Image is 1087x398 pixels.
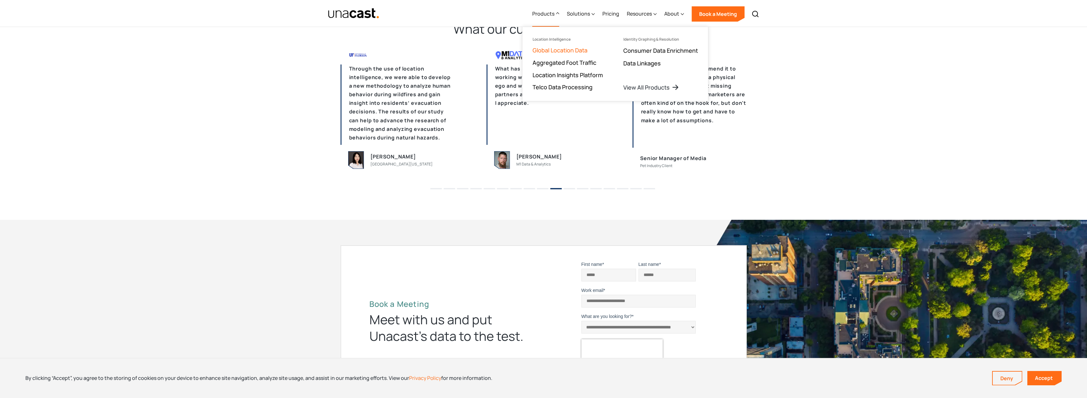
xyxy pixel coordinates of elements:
[633,64,747,148] p: I would absolutely recommend it to anyone who has retail or a physical presence. I think it's tha...
[640,154,706,163] div: Senior Manager of Media
[533,71,603,79] a: Location Insights Platform
[370,152,416,161] div: [PERSON_NAME]
[533,46,587,54] a: Global Location Data
[444,188,455,189] button: 2 of 6
[524,188,535,189] button: 8 of 6
[484,188,495,189] button: 5 of 6
[623,84,679,91] a: View All Products
[348,152,364,169] img: person image
[328,8,380,19] a: home
[602,1,619,27] a: Pricing
[533,59,596,66] a: Aggregated Foot Traffic
[370,161,433,167] div: [GEOGRAPHIC_DATA][US_STATE]
[581,339,663,358] iframe: reCAPTCHA
[581,262,602,267] span: First name
[430,188,442,189] button: 1 of 6
[533,83,593,91] a: Telco Data Processing
[341,21,747,37] h2: What our customers are saying
[617,188,628,189] button: 15 of 6
[369,311,534,344] div: Meet with us and put Unacast’s data to the test.
[664,1,684,27] div: About
[590,188,602,189] button: 13 of 6
[627,10,652,17] div: Resources
[497,188,508,189] button: 6 of 6
[623,47,698,54] a: Consumer Data Enrichment
[577,188,588,189] button: 12 of 6
[487,64,601,145] p: What has surprised me most about working with Unacast is their lack of ego and willingness to wor...
[470,188,482,189] button: 4 of 6
[522,27,708,101] nav: Products
[532,1,559,27] div: Products
[537,188,548,189] button: 9 of 6
[639,262,659,267] span: Last name
[457,188,468,189] button: 3 of 6
[533,37,571,42] div: Location Intelligence
[1027,371,1062,385] a: Accept
[25,374,492,381] div: By clicking “Accept”, you agree to the storing of cookies on your device to enhance site navigati...
[623,59,661,67] a: Data Linkages
[550,188,562,189] button: 10 of 6
[409,374,441,381] a: Privacy Policy
[627,1,657,27] div: Resources
[581,288,604,293] span: Work email
[516,152,562,161] div: [PERSON_NAME]
[752,10,759,18] img: Search icon
[623,37,679,42] div: Identity Graphing & Resolution
[604,188,615,189] button: 14 of 6
[516,161,551,167] div: M1 Data & Analytics
[581,314,632,319] span: What are you looking for?
[630,188,642,189] button: 16 of 6
[341,64,455,145] p: Through the use of location intelligence, we were able to develop a new methodology to analyze hu...
[494,152,510,169] img: person image
[664,10,679,17] div: About
[640,163,673,169] div: Pet Industry Client
[349,50,393,60] img: company logo
[369,299,534,309] h2: Book a Meeting
[644,188,655,189] button: 17 of 6
[510,188,522,189] button: 7 of 6
[692,6,745,22] a: Book a Meeting
[567,1,595,27] div: Solutions
[495,50,539,60] img: company logo
[564,188,575,189] button: 11 of 6
[328,8,380,19] img: Unacast text logo
[567,10,590,17] div: Solutions
[532,10,554,17] div: Products
[993,372,1022,385] a: Deny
